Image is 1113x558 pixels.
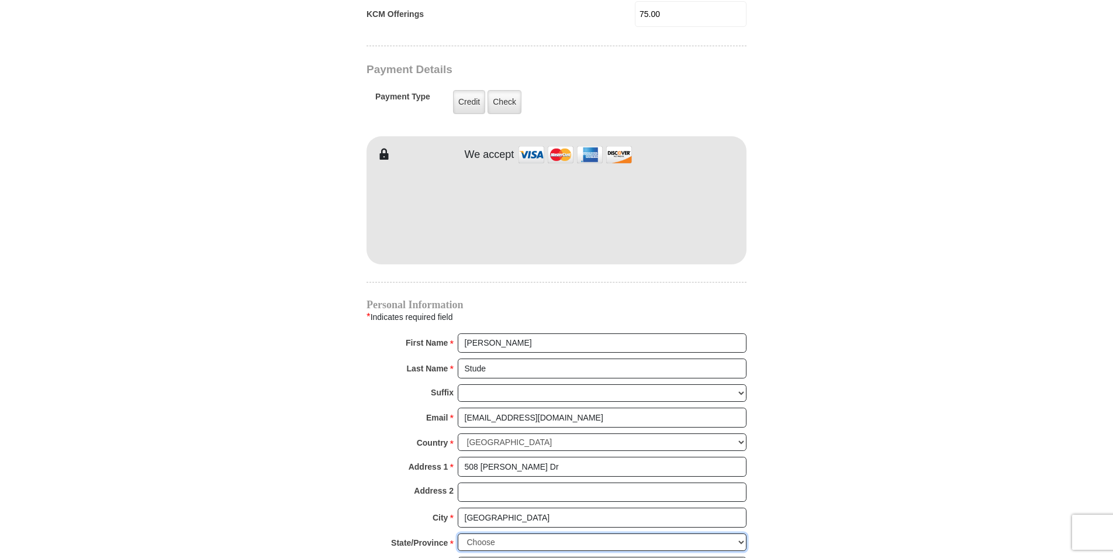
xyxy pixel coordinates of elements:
strong: Address 2 [414,483,454,499]
label: KCM Offerings [367,8,424,20]
label: Check [488,90,521,114]
strong: State/Province [391,535,448,551]
strong: Suffix [431,384,454,401]
h5: Payment Type [375,92,430,108]
input: Enter Amount [635,1,746,27]
strong: City [433,509,448,526]
strong: Country [417,435,448,451]
label: Credit [453,90,485,114]
h4: We accept [465,149,514,161]
strong: Address 1 [409,459,448,475]
h4: Personal Information [367,300,746,309]
h3: Payment Details [367,63,665,77]
strong: Last Name [407,360,448,377]
strong: First Name [406,335,448,351]
div: Indicates required field [367,309,746,325]
img: credit cards accepted [517,142,634,167]
strong: Email [426,409,448,426]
